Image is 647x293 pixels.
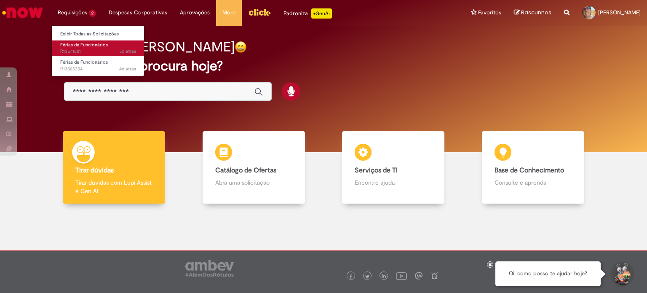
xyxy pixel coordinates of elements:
a: Exibir Todas as Solicitações [52,30,144,39]
a: Catálogo de Ofertas Abra uma solicitação [184,131,324,204]
span: 4d atrás [119,66,136,72]
a: Rascunhos [514,9,551,17]
span: Rascunhos [521,8,551,16]
span: [PERSON_NAME] [598,9,641,16]
img: logo_footer_workplace.png [415,272,422,280]
div: Oi, como posso te ajudar hoje? [495,261,601,286]
img: logo_footer_youtube.png [396,270,407,281]
img: logo_footer_facebook.png [349,274,353,279]
b: Catálogo de Ofertas [215,166,276,175]
h2: O que você procura hoje? [64,59,583,73]
img: logo_footer_ambev_rotulo_gray.png [185,260,234,277]
img: logo_footer_naosei.png [430,272,438,280]
button: Iniciar Conversa de Suporte [609,261,634,287]
span: Favoritos [478,8,501,17]
a: Aberto R13565304 : Férias de Funcionários [52,58,144,73]
a: Base de Conhecimento Consulte e aprenda [463,131,603,204]
img: happy-face.png [235,41,247,53]
h2: Boa tarde, [PERSON_NAME] [64,40,235,54]
ul: Requisições [51,25,144,76]
div: Padroniza [283,8,332,19]
span: R13565304 [60,66,136,73]
img: ServiceNow [1,4,44,21]
p: Tirar dúvidas com Lupi Assist e Gen Ai [75,178,152,195]
a: Serviços de TI Encontre ajuda [323,131,463,204]
b: Serviços de TI [355,166,398,175]
p: Encontre ajuda [355,178,432,187]
time: 25/09/2025 09:11:42 [119,66,136,72]
p: +GenAi [311,8,332,19]
p: Consulte e aprenda [495,178,572,187]
img: logo_footer_twitter.png [365,274,369,279]
span: Férias de Funcionários [60,59,108,65]
img: logo_footer_linkedin.png [382,274,386,279]
p: Abra uma solicitação [215,178,292,187]
span: Férias de Funcionários [60,42,108,48]
span: Despesas Corporativas [109,8,167,17]
time: 26/09/2025 16:53:51 [119,48,136,54]
span: More [222,8,235,17]
span: Requisições [58,8,87,17]
b: Tirar dúvidas [75,166,114,175]
span: 3d atrás [119,48,136,54]
b: Base de Conhecimento [495,166,564,175]
span: Aprovações [180,8,210,17]
a: Aberto R13571801 : Férias de Funcionários [52,40,144,56]
img: click_logo_yellow_360x200.png [248,6,271,19]
span: R13571801 [60,48,136,55]
a: Tirar dúvidas Tirar dúvidas com Lupi Assist e Gen Ai [44,131,184,204]
span: 2 [89,10,96,17]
